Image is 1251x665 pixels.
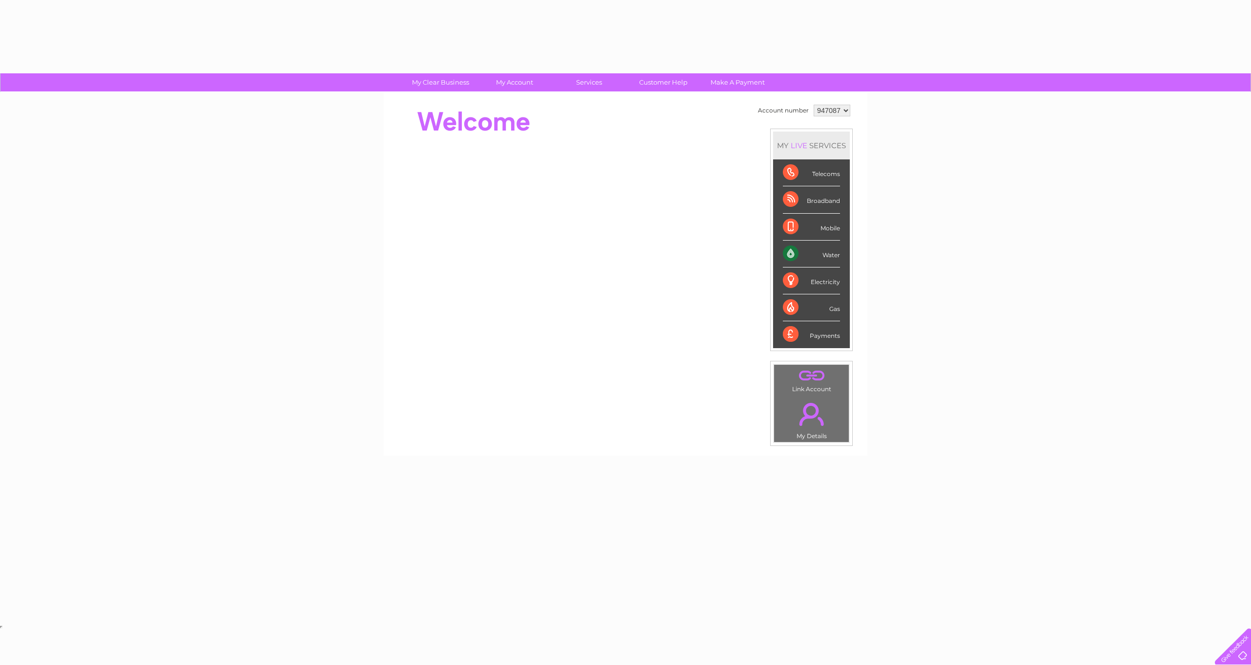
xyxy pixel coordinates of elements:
[776,367,846,384] a: .
[475,73,555,91] a: My Account
[783,294,840,321] div: Gas
[549,73,629,91] a: Services
[755,102,811,119] td: Account number
[789,141,809,150] div: LIVE
[783,214,840,241] div: Mobile
[783,186,840,213] div: Broadband
[783,267,840,294] div: Electricity
[783,159,840,186] div: Telecoms
[783,241,840,267] div: Water
[776,397,846,431] a: .
[783,321,840,348] div: Payments
[697,73,778,91] a: Make A Payment
[623,73,704,91] a: Customer Help
[400,73,481,91] a: My Clear Business
[773,132,850,159] div: MY SERVICES
[774,364,849,395] td: Link Account
[774,395,849,443] td: My Details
